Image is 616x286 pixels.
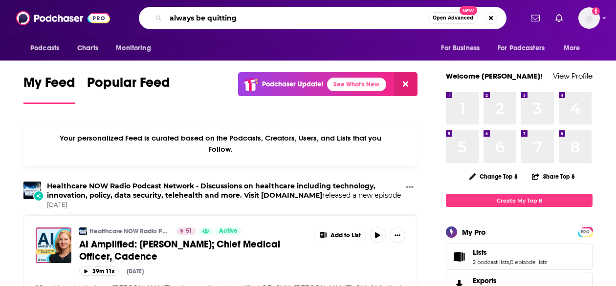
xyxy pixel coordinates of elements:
span: Charts [77,41,98,55]
span: More [564,41,580,55]
a: Popular Feed [87,74,170,104]
div: Your personalized Feed is curated based on the Podcasts, Creators, Users, and Lists that you Follow. [23,122,418,166]
span: For Podcasters [498,41,545,55]
a: Show notifications dropdown [551,10,567,26]
span: [DATE] [47,201,402,209]
button: Open AdvancedNew [428,12,478,24]
a: Healthcare NOW Radio Podcast Network - Discussions on healthcare including technology, innovation... [89,227,170,235]
span: , [509,259,510,266]
a: Welcome [PERSON_NAME]! [446,71,543,81]
span: 51 [186,226,192,236]
img: Podchaser - Follow, Share and Rate Podcasts [16,9,110,27]
span: AI Amplified: [PERSON_NAME]; Chief Medical Officer, Cadence [79,238,280,263]
a: 2 podcast lists [473,259,509,266]
a: Lists [473,248,547,257]
img: Healthcare NOW Radio Podcast Network - Discussions on healthcare including technology, innovation... [23,182,41,199]
span: Exports [473,276,497,285]
span: PRO [579,228,591,236]
svg: Add a profile image [592,7,600,15]
div: [DATE] [127,268,144,275]
button: Share Top 8 [531,167,575,186]
span: My Feed [23,74,75,97]
span: Open Advanced [433,16,473,20]
button: Change Top 8 [463,170,524,183]
button: open menu [491,39,559,58]
a: My Feed [23,74,75,104]
span: Podcasts [30,41,59,55]
a: 0 episode lists [510,259,547,266]
p: Podchaser Update! [262,80,323,88]
a: Charts [71,39,104,58]
button: 39m 11s [79,266,119,276]
img: AI Amplified: Dr. Eve Cunningham; Chief Medical Officer, Cadence [36,227,71,263]
a: Lists [449,250,469,264]
span: Lists [446,244,593,270]
span: New [460,6,477,15]
a: Show notifications dropdown [527,10,544,26]
button: open menu [557,39,593,58]
span: Popular Feed [87,74,170,97]
a: Healthcare NOW Radio Podcast Network - Discussions on healthcare including technology, innovation... [47,182,375,200]
a: PRO [579,228,591,235]
button: open menu [434,39,492,58]
a: Create My Top 8 [446,194,593,207]
span: Monitoring [116,41,151,55]
h3: released a new episode [47,182,402,200]
a: 51 [176,227,196,235]
img: Healthcare NOW Radio Podcast Network - Discussions on healthcare including technology, innovation... [79,227,87,235]
span: For Business [441,41,480,55]
button: Show profile menu [578,7,600,29]
div: New Episode [33,190,44,201]
a: View Profile [553,71,593,81]
a: See What's New [327,78,386,91]
span: Add to List [330,232,361,239]
div: My Pro [462,227,486,237]
a: Active [215,227,242,235]
a: AI Amplified: [PERSON_NAME]; Chief Medical Officer, Cadence [79,238,308,263]
img: User Profile [578,7,600,29]
span: Lists [473,248,487,257]
button: open menu [109,39,163,58]
button: Show More Button [402,182,418,194]
div: Search podcasts, credits, & more... [139,7,506,29]
button: open menu [23,39,72,58]
span: Logged in as aridings [578,7,600,29]
button: Show More Button [390,227,405,243]
button: Show More Button [315,227,366,243]
input: Search podcasts, credits, & more... [166,10,428,26]
span: Active [219,226,238,236]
